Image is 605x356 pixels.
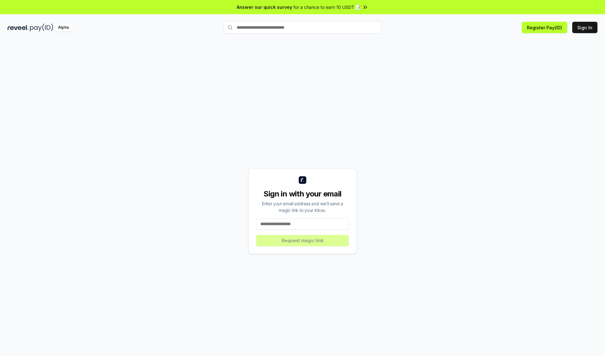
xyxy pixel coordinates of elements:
img: pay_id [30,24,53,32]
span: for a chance to earn 10 USDT 📝 [293,4,361,10]
span: Answer our quick survey [237,4,292,10]
img: reveel_dark [8,24,29,32]
button: Sign In [572,22,597,33]
button: Register Pay(ID) [522,22,567,33]
div: Enter your email address and we’ll send a magic link to your inbox. [256,200,349,213]
img: logo_small [299,176,306,184]
div: Alpha [55,24,72,32]
div: Sign in with your email [256,189,349,199]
